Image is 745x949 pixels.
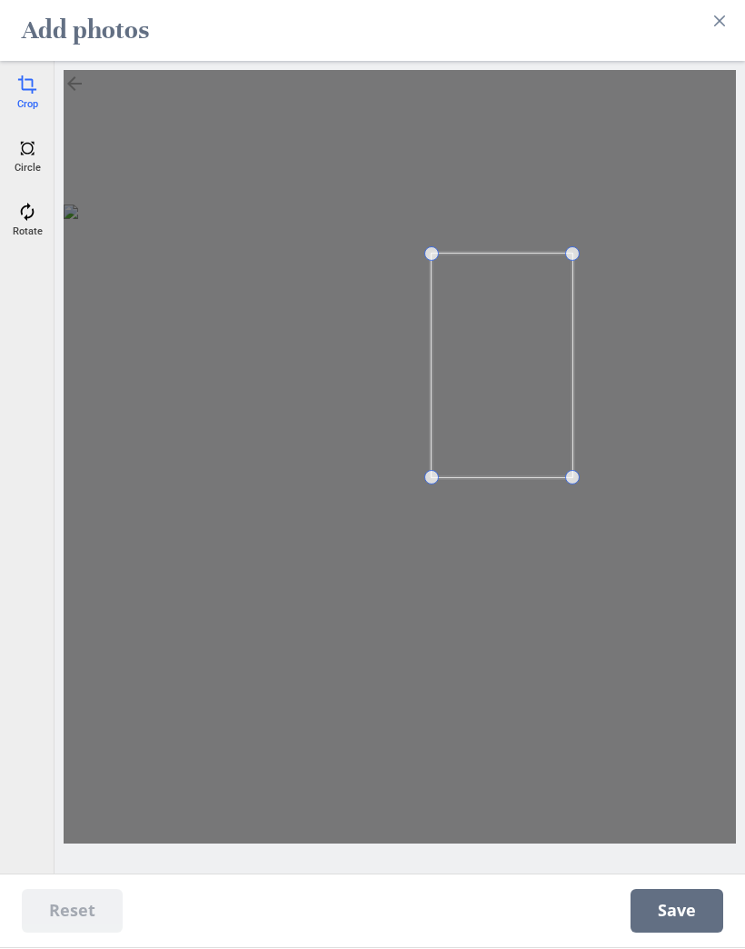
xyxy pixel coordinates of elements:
span: Save [631,890,723,934]
h2: Add photos [22,7,149,55]
div: Go back [64,74,85,95]
button: Close [705,7,734,36]
div: Rotate [5,198,50,244]
div: Crop [5,71,50,116]
div: Circle [5,135,50,180]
